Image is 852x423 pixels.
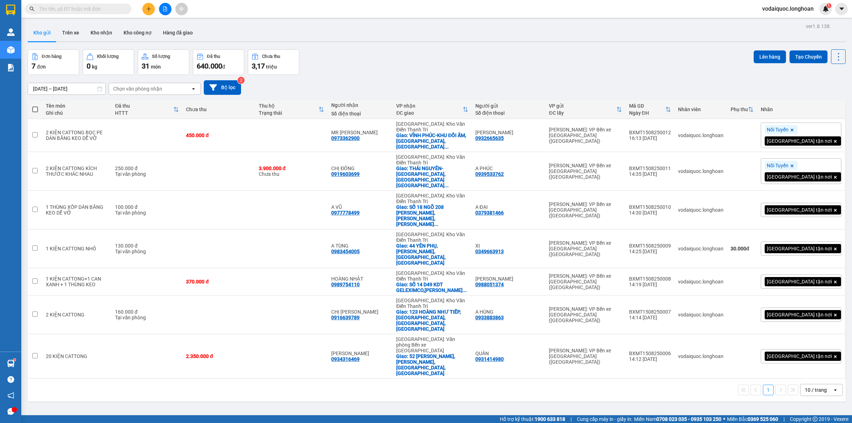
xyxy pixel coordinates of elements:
div: vodaiquoc.longhoan [678,353,723,359]
th: Toggle SortBy [393,100,471,119]
button: Khối lượng0kg [83,49,134,75]
img: warehouse-icon [7,46,15,54]
sup: 1 [826,3,831,8]
div: Nhãn [761,107,841,112]
div: MR PHƯƠNG [331,130,389,135]
span: đ [222,64,225,70]
span: [GEOGRAPHIC_DATA] tận nơi [767,278,832,285]
span: [GEOGRAPHIC_DATA] tận nơi [767,245,832,252]
button: Lên hàng [754,50,786,63]
img: warehouse-icon [7,360,15,367]
div: 16:13 [DATE] [629,135,671,141]
span: message [7,408,14,415]
div: vodaiquoc.longhoan [678,207,723,213]
span: kg [92,64,97,70]
div: Thu hộ [259,103,319,109]
span: ... [444,144,449,150]
span: | [570,415,572,423]
div: ĐC giao [396,110,462,116]
div: TRẦN ĐẠI [475,276,542,282]
div: QUÂN [475,351,542,356]
div: 1 THÙNG XỐP DÁN BĂNG KEO DỄ VỠ [46,204,108,216]
div: 0983454005 [331,249,360,254]
div: vodaiquoc.longhoan [678,246,723,251]
div: 2.350.000 đ [186,353,252,359]
div: Giao: 123 HOÀNG NHƯ TIẾP,BỒ ĐỀ,LONG BIÊN,HÀ NỘI [396,309,468,332]
div: [GEOGRAPHIC_DATA]: Kho Văn Điển Thanh Trì [396,232,468,243]
button: caret-down [835,3,848,15]
span: Nối Tuyến [767,126,788,133]
div: 0919603699 [331,171,360,177]
div: Giao: VĨNH PHÚC-KHU ĐỒI ẤM,SAO ĐẠI VIỆT,VĨNH TƯỜNG,VĨNH PHÚC [396,132,468,150]
div: [GEOGRAPHIC_DATA]: Kho Văn Điển Thanh Trì [396,270,468,282]
span: 7 [32,62,35,70]
div: CHỊ ĐÔNG [331,166,389,171]
div: 0916639789 [331,315,360,320]
div: [PERSON_NAME]: VP Bến xe [GEOGRAPHIC_DATA] ([GEOGRAPHIC_DATA]) [549,201,622,218]
img: logo-vxr [6,5,15,15]
button: Kho công nợ [118,24,157,41]
div: [GEOGRAPHIC_DATA]: Kho Văn Điển Thanh Trì [396,298,468,309]
span: ... [463,287,467,293]
div: 14:12 [DATE] [629,356,671,362]
div: Số điện thoại [475,110,542,116]
div: [GEOGRAPHIC_DATA]: Văn phòng Bến xe [GEOGRAPHIC_DATA] [396,336,468,353]
span: Nối Tuyến [767,162,788,169]
button: Chưa thu3,17 triệu [248,49,299,75]
span: Hỗ trợ kỹ thuật: [500,415,565,423]
img: icon-new-feature [823,6,829,12]
button: Số lượng31món [138,49,189,75]
div: A TÙNG [331,243,389,249]
div: Trạng thái [259,110,319,116]
div: Ghi chú [46,110,108,116]
button: aim [175,3,188,15]
div: [GEOGRAPHIC_DATA]: Kho Văn Điển Thanh Trì [396,121,468,132]
div: 0931414980 [475,356,504,362]
div: 250.000 đ [115,166,179,171]
div: Giao: THÁI NGUYÊN-Đường Bắc Nam, Khu Đô Thị Hồ Xương Rồng, Tổ 16, Phường Phan Đình Phùng, Thành P... [396,166,468,188]
div: 3.900.000 đ [259,166,324,171]
div: Đơn hàng [42,54,61,59]
div: Số lượng [152,54,170,59]
div: 130.000 đ [115,243,179,249]
div: 160.000 đ [115,309,179,315]
div: 370.000 đ [186,279,252,284]
span: ... [444,183,449,188]
div: Người gửi [475,103,542,109]
th: Toggle SortBy [255,100,328,119]
img: warehouse-icon [7,28,15,36]
div: [PERSON_NAME]: VP Bến xe [GEOGRAPHIC_DATA] ([GEOGRAPHIC_DATA]) [549,127,622,144]
div: 0934316469 [331,356,360,362]
th: Toggle SortBy [727,100,757,119]
span: search [29,6,34,11]
div: Chưa thu [186,107,252,112]
span: 0 [87,62,91,70]
span: ... [434,221,438,227]
span: copyright [813,417,818,422]
div: XỊ [475,243,542,249]
span: Miền Nam [634,415,721,423]
span: [GEOGRAPHIC_DATA] tận nơi [767,207,832,213]
div: 10 / trang [805,386,827,394]
span: [GEOGRAPHIC_DATA] tận nơi [767,353,832,359]
div: 2 KIỆN CATTONG [46,312,108,318]
div: Người nhận [331,102,389,108]
sup: 1 [13,359,16,361]
th: Toggle SortBy [111,100,182,119]
strong: 1900 633 818 [535,416,565,422]
span: caret-down [839,6,845,12]
img: solution-icon [7,64,15,71]
button: file-add [159,3,171,15]
div: Giao: SỐ 14 D49 KDT GELEXIMCO,LÊ TRỌNG TẤN,DƯƠNG NỘI,HÀ ĐÔNG,HÀ NỘI [396,282,468,293]
div: [GEOGRAPHIC_DATA]: Kho Văn Điển Thanh Trì [396,193,468,204]
div: Giao: SỐ 18 NGÕ 208 LÊ TRỌNG TẤN,KHƯƠNG MAI,THANH XUÂN,HÀ NỘI [396,204,468,227]
input: Tìm tên, số ĐT hoặc mã đơn [39,5,123,13]
div: [PERSON_NAME]: VP Bến xe [GEOGRAPHIC_DATA] ([GEOGRAPHIC_DATA]) [549,348,622,365]
div: Chưa thu [259,166,324,177]
div: 0932665635 [475,135,504,141]
button: Kho nhận [85,24,118,41]
span: 3,17 [252,62,265,70]
div: 14:30 [DATE] [629,210,671,216]
input: Select a date range. [28,83,105,94]
button: 1 [763,385,774,395]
